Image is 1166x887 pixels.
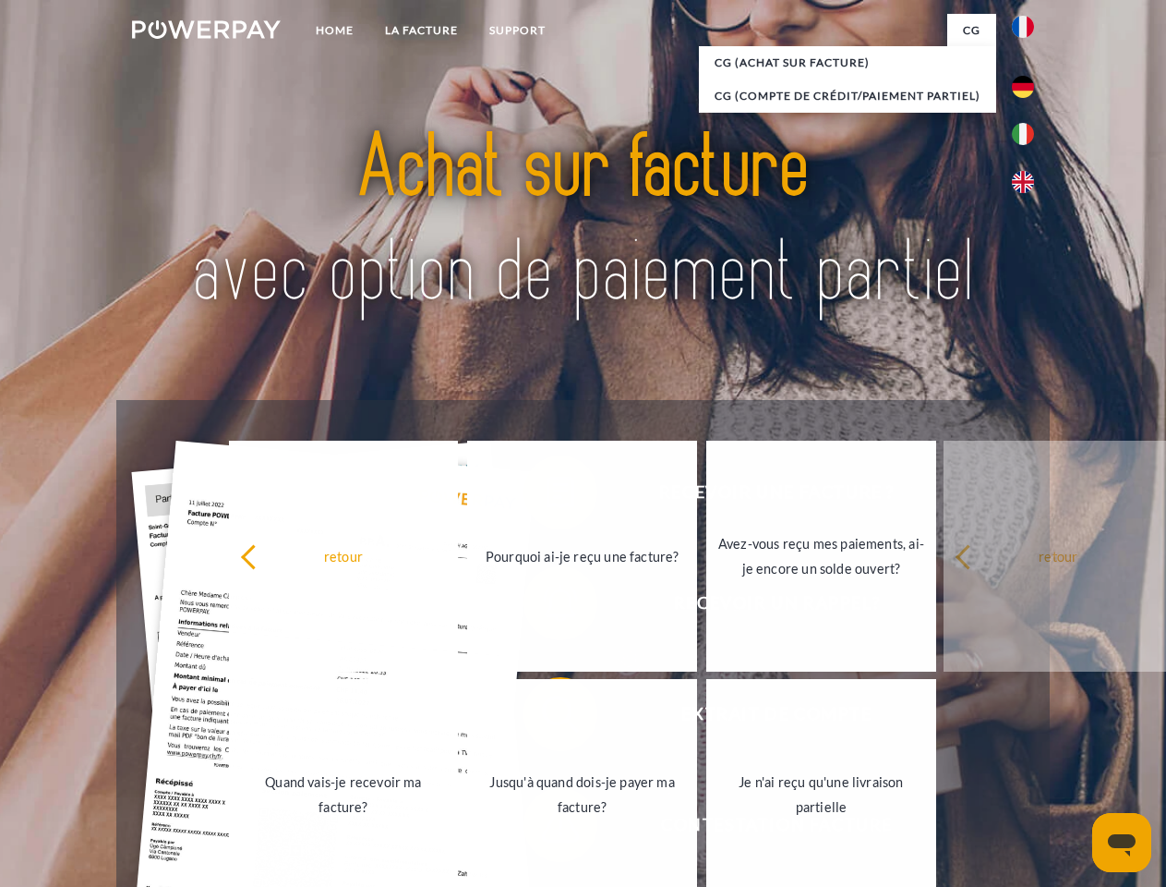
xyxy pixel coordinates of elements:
[717,770,925,820] div: Je n'ai reçu qu'une livraison partielle
[1012,76,1034,98] img: de
[1092,813,1151,872] iframe: Bouton de lancement de la fenêtre de messagerie
[699,79,996,113] a: CG (Compte de crédit/paiement partiel)
[1012,171,1034,193] img: en
[717,531,925,581] div: Avez-vous reçu mes paiements, ai-je encore un solde ouvert?
[240,543,448,568] div: retour
[240,770,448,820] div: Quand vais-je recevoir ma facture?
[176,89,990,354] img: title-powerpay_fr.svg
[369,14,474,47] a: LA FACTURE
[300,14,369,47] a: Home
[706,441,936,672] a: Avez-vous reçu mes paiements, ai-je encore un solde ouvert?
[478,543,686,568] div: Pourquoi ai-je reçu une facture?
[478,770,686,820] div: Jusqu'à quand dois-je payer ma facture?
[474,14,561,47] a: Support
[132,20,281,39] img: logo-powerpay-white.svg
[699,46,996,79] a: CG (achat sur facture)
[955,543,1162,568] div: retour
[947,14,996,47] a: CG
[1012,16,1034,38] img: fr
[1012,123,1034,145] img: it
